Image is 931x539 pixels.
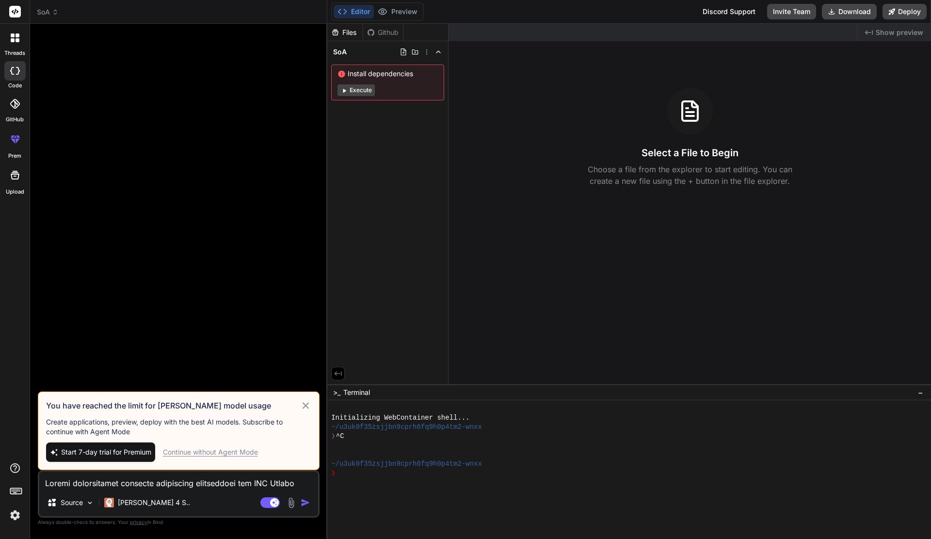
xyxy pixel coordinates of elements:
span: >_ [333,388,340,397]
div: Github [363,28,403,37]
p: Choose a file from the explorer to start editing. You can create a new file using the + button in... [581,163,799,187]
button: Preview [374,5,421,18]
span: − [918,388,923,397]
p: Create applications, preview, deploy with the best AI models. Subscribe to continue with Agent Mode [46,417,311,437]
button: Download [822,4,877,19]
img: settings [7,507,23,523]
img: icon [301,498,310,507]
div: Continue without Agent Mode [163,447,258,457]
label: Upload [6,188,24,196]
img: attachment [286,497,297,508]
span: ❯ [331,432,336,441]
button: Invite Team [767,4,816,19]
p: Always double-check its answers. Your in Bind [38,518,320,527]
span: privacy [130,519,147,525]
span: SoA [333,47,347,57]
span: Terminal [343,388,370,397]
h3: Select a File to Begin [642,146,738,160]
span: Initializing WebContainer shell... [331,413,470,423]
button: Start 7-day trial for Premium [46,442,155,462]
button: Deploy [883,4,927,19]
button: − [916,385,925,400]
div: Discord Support [697,4,761,19]
label: GitHub [6,115,24,124]
button: Editor [334,5,374,18]
span: ❯ [331,469,336,478]
span: ~/u3uk0f35zsjjbn9cprh6fq9h0p4tm2-wnxx [331,423,482,432]
span: ~/u3uk0f35zsjjbn9cprh6fq9h0p4tm2-wnxx [331,459,482,469]
button: Execute [337,84,375,96]
p: Source [61,498,83,507]
span: Show preview [876,28,923,37]
label: code [8,82,22,90]
h3: You have reached the limit for [PERSON_NAME] model usage [46,400,300,411]
span: SoA [37,7,59,17]
label: prem [8,152,21,160]
label: threads [4,49,25,57]
span: Install dependencies [337,69,438,79]
img: Pick Models [86,499,94,507]
img: Claude 4 Sonnet [104,498,114,507]
p: [PERSON_NAME] 4 S.. [118,498,190,507]
span: ^C [336,432,344,441]
div: Files [327,28,363,37]
span: Start 7-day trial for Premium [61,447,151,457]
